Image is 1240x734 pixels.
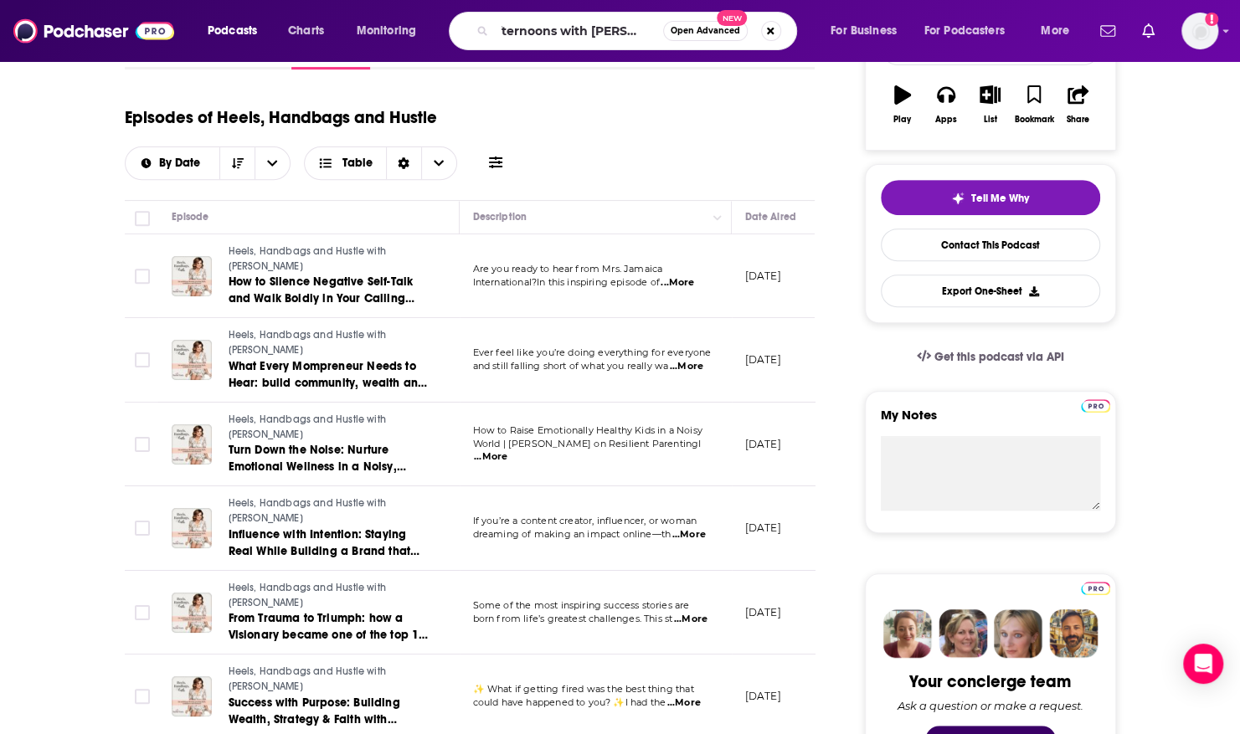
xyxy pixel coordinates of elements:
[883,609,932,658] img: Sydney Profile
[909,671,1071,692] div: Your concierge team
[913,18,1029,44] button: open menu
[1081,399,1110,413] img: Podchaser Pro
[745,269,781,283] p: [DATE]
[1181,13,1218,49] span: Logged in as ShellB
[671,27,740,35] span: Open Advanced
[1081,582,1110,595] img: Podchaser Pro
[745,521,781,535] p: [DATE]
[745,352,781,367] p: [DATE]
[881,275,1100,307] button: Export One-Sheet
[663,21,748,41] button: Open AdvancedNew
[1205,13,1218,26] svg: Add a profile image
[898,699,1083,712] div: Ask a question or make a request.
[229,443,406,507] span: Turn Down the Noise: Nurture Emotional Wellness in a Noisy, Overstimulated Culture with [PERSON_N...
[881,74,924,135] button: Play
[473,424,702,436] span: How to Raise Emotionally Healthy Kids in a Noisy
[473,528,671,540] span: dreaming of making an impact online—th
[345,18,438,44] button: open menu
[819,18,918,44] button: open menu
[717,10,747,26] span: New
[994,609,1042,658] img: Jules Profile
[473,515,697,526] span: If you’re a content creator, influencer, or woman
[219,147,255,179] button: Sort Direction
[229,274,430,307] a: How to Silence Negative Self-Talk and Walk Boldly in Your Calling with [PERSON_NAME]
[229,413,386,440] span: Heels, Handbags and Hustle with [PERSON_NAME]
[745,689,781,703] p: [DATE]
[135,352,150,367] span: Toggle select row
[159,157,206,169] span: By Date
[229,413,430,442] a: Heels, Handbags and Hustle with [PERSON_NAME]
[745,605,781,619] p: [DATE]
[667,696,701,710] span: ...More
[473,263,663,275] span: Are you ready to hear from Mrs. Jamaica
[229,329,386,356] span: Heels, Handbags and Hustle with [PERSON_NAME]
[229,526,430,560] a: Influence with Intention: Staying Real While Building a Brand that Lasts with [PERSON_NAME]
[1012,74,1056,135] button: Bookmark
[672,528,706,542] span: ...More
[229,442,430,475] a: Turn Down the Noise: Nurture Emotional Wellness in a Noisy, Overstimulated Culture with [PERSON_N...
[229,359,427,423] span: What Every Mompreneur Needs to Hear: build community, wealth and a thriving brand with [PERSON_NAME]
[473,360,669,372] span: and still falling short of what you really wa
[881,228,1100,261] a: Contact This Podcast
[1029,18,1090,44] button: open menu
[935,115,957,125] div: Apps
[670,360,703,373] span: ...More
[172,207,209,227] div: Episode
[473,346,712,358] span: Ever feel like you’re doing everything for everyone
[196,18,279,44] button: open menu
[1135,17,1161,45] a: Show notifications dropdown
[126,157,220,169] button: open menu
[357,19,416,43] span: Monitoring
[473,207,527,227] div: Description
[229,245,386,272] span: Heels, Handbags and Hustle with [PERSON_NAME]
[1081,579,1110,595] a: Pro website
[229,328,430,357] a: Heels, Handbags and Hustle with [PERSON_NAME]
[386,147,421,179] div: Sort Direction
[968,74,1011,135] button: List
[288,19,324,43] span: Charts
[135,437,150,452] span: Toggle select row
[903,336,1078,377] a: Get this podcast via API
[229,665,386,692] span: Heels, Handbags and Hustle with [PERSON_NAME]
[135,521,150,536] span: Toggle select row
[934,350,1063,364] span: Get this podcast via API
[229,244,430,274] a: Heels, Handbags and Hustle with [PERSON_NAME]
[1049,609,1098,658] img: Jon Profile
[229,496,430,526] a: Heels, Handbags and Hustle with [PERSON_NAME]
[924,74,968,135] button: Apps
[342,157,373,169] span: Table
[229,358,430,392] a: What Every Mompreneur Needs to Hear: build community, wealth and a thriving brand with [PERSON_NAME]
[1181,13,1218,49] img: User Profile
[13,15,174,47] img: Podchaser - Follow, Share and Rate Podcasts
[208,19,257,43] span: Podcasts
[277,18,334,44] a: Charts
[495,18,663,44] input: Search podcasts, credits, & more...
[1067,115,1089,125] div: Share
[229,665,430,694] a: Heels, Handbags and Hustle with [PERSON_NAME]
[473,599,690,611] span: Some of the most inspiring success stories are
[135,689,150,704] span: Toggle select row
[984,115,997,125] div: List
[951,192,965,205] img: tell me why sparkle
[707,208,728,228] button: Column Actions
[473,276,660,288] span: International?In this inspiring episode of
[1056,74,1099,135] button: Share
[229,611,429,675] span: From Trauma to Triumph: how a Visionary became one of the top 1% of [DEMOGRAPHIC_DATA] Entreprene...
[229,581,430,610] a: Heels, Handbags and Hustle with [PERSON_NAME]
[229,527,419,575] span: Influence with Intention: Staying Real While Building a Brand that Lasts with [PERSON_NAME]
[881,407,1100,436] label: My Notes
[473,683,694,695] span: ✨ What if getting fired was the best thing that
[473,613,673,624] span: born from life’s greatest challenges. This st
[939,609,987,658] img: Barbara Profile
[135,269,150,284] span: Toggle select row
[229,582,386,608] span: Heels, Handbags and Hustle with [PERSON_NAME]
[229,275,414,322] span: How to Silence Negative Self-Talk and Walk Boldly in Your Calling with [PERSON_NAME]
[229,610,430,644] a: From Trauma to Triumph: how a Visionary became one of the top 1% of [DEMOGRAPHIC_DATA] Entreprene...
[255,147,290,179] button: open menu
[881,180,1100,215] button: tell me why sparkleTell Me Why
[125,107,437,128] h1: Episodes of Heels, Handbags and Hustle
[1014,115,1053,125] div: Bookmark
[1183,644,1223,684] div: Open Intercom Messenger
[304,146,457,180] button: Choose View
